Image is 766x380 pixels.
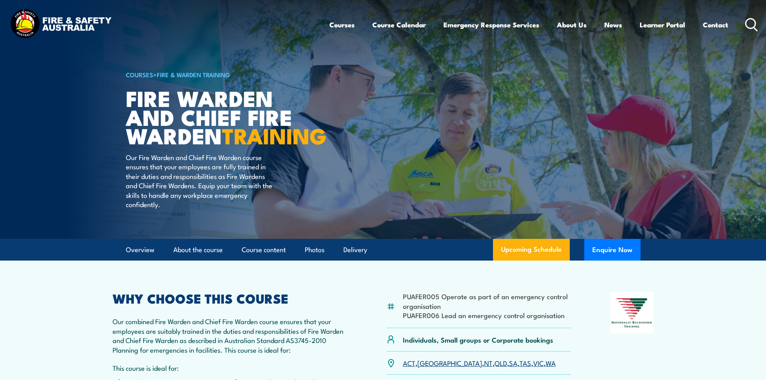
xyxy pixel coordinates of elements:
[403,358,415,368] a: ACT
[173,239,223,261] a: About the course
[305,239,324,261] a: Photos
[520,358,531,368] a: TAS
[493,239,570,261] a: Upcoming Schedule
[417,358,482,368] a: [GEOGRAPHIC_DATA]
[403,292,571,310] li: PUAFER005 Operate as part of an emergency control organisation
[222,118,327,152] strong: TRAINING
[403,335,553,344] p: Individuals, Small groups or Corporate bookings
[444,14,539,35] a: Emergency Response Services
[509,358,518,368] a: SA
[157,70,230,79] a: Fire & Warden Training
[610,292,654,333] img: Nationally Recognised Training logo.
[403,310,571,320] li: PUAFER006 Lead an emergency control organisation
[584,239,641,261] button: Enquire Now
[372,14,426,35] a: Course Calendar
[126,88,324,145] h1: Fire Warden and Chief Fire Warden
[703,14,728,35] a: Contact
[484,358,493,368] a: NT
[329,14,355,35] a: Courses
[343,239,367,261] a: Delivery
[126,239,154,261] a: Overview
[533,358,544,368] a: VIC
[557,14,587,35] a: About Us
[126,70,153,79] a: COURSES
[113,363,347,372] p: This course is ideal for:
[113,316,347,354] p: Our combined Fire Warden and Chief Fire Warden course ensures that your employees are suitably tr...
[640,14,685,35] a: Learner Portal
[126,152,273,209] p: Our Fire Warden and Chief Fire Warden course ensures that your employees are fully trained in the...
[242,239,286,261] a: Course content
[403,358,556,368] p: , , , , , , ,
[113,292,347,304] h2: WHY CHOOSE THIS COURSE
[546,358,556,368] a: WA
[126,70,324,79] h6: >
[495,358,507,368] a: QLD
[604,14,622,35] a: News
